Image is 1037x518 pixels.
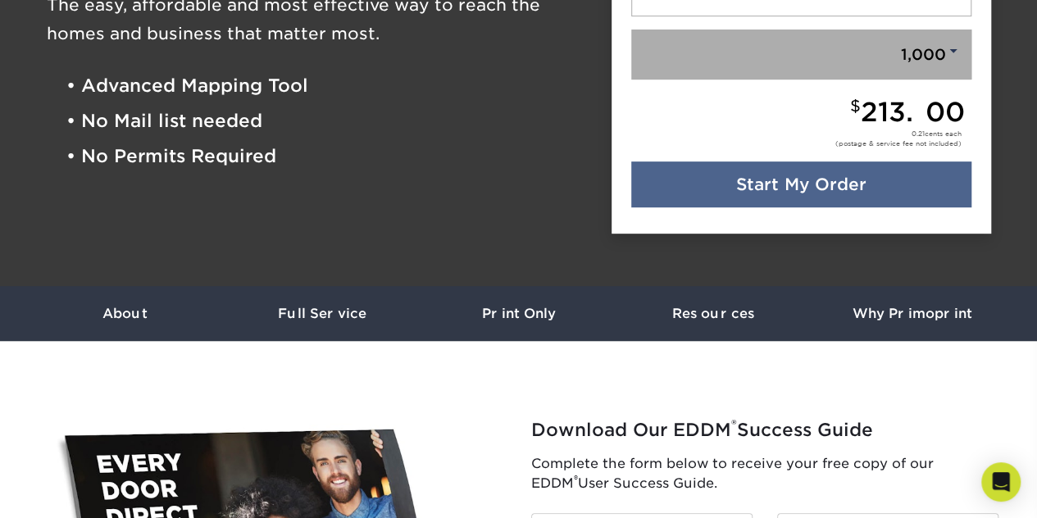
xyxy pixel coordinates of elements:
a: 1,000 [631,30,971,80]
h3: Print Only [421,306,617,321]
p: Complete the form below to receive your free copy of our EDDM User Success Guide. [531,454,998,493]
li: • No Mail list needed [66,103,588,139]
a: Print Only [421,286,617,341]
h3: About [27,306,224,321]
h3: Resources [617,306,814,321]
div: cents each (postage & service fee not included) [835,129,962,148]
li: • Advanced Mapping Tool [66,68,588,103]
div: Open Intercom Messenger [981,462,1021,502]
h3: Why Primoprint [814,306,1011,321]
span: 0.21 [912,129,925,138]
small: $ [850,97,861,116]
a: Full Service [224,286,421,341]
sup: ® [574,473,578,485]
span: 213.00 [861,96,965,128]
a: About [27,286,224,341]
a: Start My Order [631,161,971,207]
sup: ® [731,416,737,433]
a: Why Primoprint [814,286,1011,341]
h2: Download Our EDDM Success Guide [531,420,998,441]
h3: Full Service [224,306,421,321]
li: • No Permits Required [66,139,588,175]
a: Resources [617,286,814,341]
